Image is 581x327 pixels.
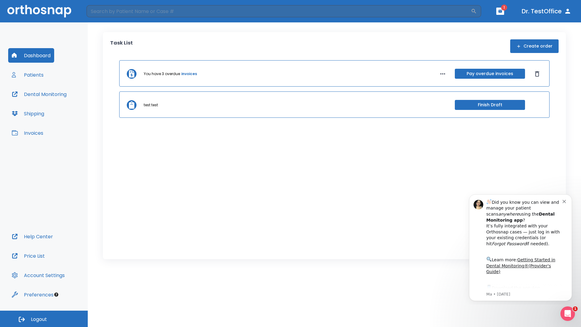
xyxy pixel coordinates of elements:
[8,126,47,140] button: Invoices
[103,9,107,14] button: Dismiss notification
[26,103,103,108] p: Message from Ma, sent 5w ago
[455,100,525,110] button: Finish Draft
[8,268,68,282] button: Account Settings
[8,106,48,121] button: Shipping
[26,97,80,107] a: App Store
[110,39,133,53] p: Task List
[144,71,180,77] p: You have 3 overdue
[501,5,507,11] span: 1
[8,229,57,244] button: Help Center
[8,249,48,263] button: Price List
[31,316,47,323] span: Logout
[144,102,158,108] p: test test
[8,48,54,63] button: Dashboard
[8,68,47,82] button: Patients
[560,306,575,321] iframe: Intercom live chat
[8,287,57,302] button: Preferences
[7,5,71,17] img: Orthosnap
[573,306,578,311] span: 1
[8,87,70,101] button: Dental Monitoring
[519,6,574,17] button: Dr. TestOffice
[54,292,59,297] div: Tooltip anchor
[460,189,581,305] iframe: Intercom notifications message
[532,69,542,79] button: Dismiss
[455,69,525,79] button: Pay overdue invoices
[26,95,103,126] div: Download the app: | ​ Let us know if you need help getting started!
[87,5,471,17] input: Search by Patient Name or Case #
[510,39,559,53] button: Create order
[181,71,197,77] a: invoices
